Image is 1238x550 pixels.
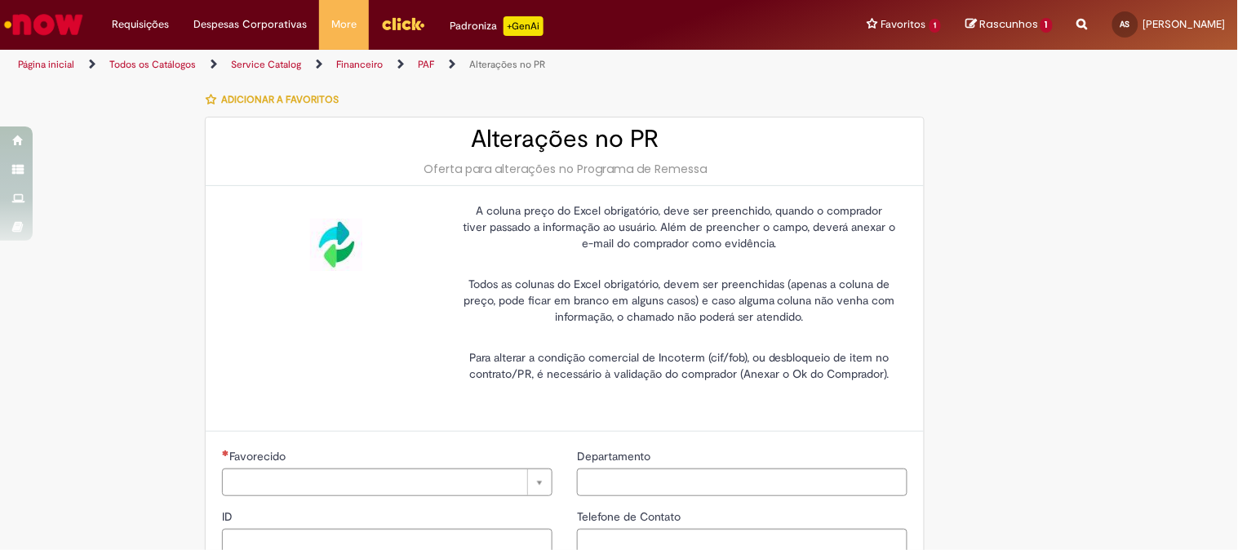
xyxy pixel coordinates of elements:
[205,82,348,117] button: Adicionar a Favoritos
[221,93,339,106] span: Adicionar a Favoritos
[310,219,362,271] img: Alterações no PR
[193,16,307,33] span: Despesas Corporativas
[504,16,544,36] p: +GenAi
[229,449,289,464] span: Necessários - Favorecido
[2,8,86,41] img: ServiceNow
[881,16,926,33] span: Favoritos
[463,259,895,325] p: Todos as colunas do Excel obrigatório, devem ser preenchidas (apenas a coluna de preço, pode fica...
[469,58,545,71] a: Alterações no PR
[336,58,383,71] a: Financeiro
[109,58,196,71] a: Todos os Catálogos
[930,19,942,33] span: 1
[222,126,907,153] h2: Alterações no PR
[577,509,684,524] span: Telefone de Contato
[1143,17,1226,31] span: [PERSON_NAME]
[18,58,74,71] a: Página inicial
[463,333,895,382] p: Para alterar a condição comercial de Incoterm (cif/fob), ou desbloqueio de item no contrato/PR, é...
[222,468,552,496] a: Limpar campo Favorecido
[577,449,654,464] span: Departamento
[965,17,1053,33] a: Rascunhos
[381,11,425,36] img: click_logo_yellow_360x200.png
[222,161,907,177] div: Oferta para alterações no Programa de Remessa
[222,450,229,456] span: Necessários
[331,16,357,33] span: More
[979,16,1038,32] span: Rascunhos
[231,58,301,71] a: Service Catalog
[222,509,236,524] span: ID
[12,50,813,80] ul: Trilhas de página
[450,16,544,36] div: Padroniza
[112,16,169,33] span: Requisições
[1120,19,1130,29] span: AS
[577,468,907,496] input: Departamento
[1041,18,1053,33] span: 1
[418,58,434,71] a: PAF
[463,202,895,251] p: A coluna preço do Excel obrigatório, deve ser preenchido, quando o comprador tiver passado a info...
